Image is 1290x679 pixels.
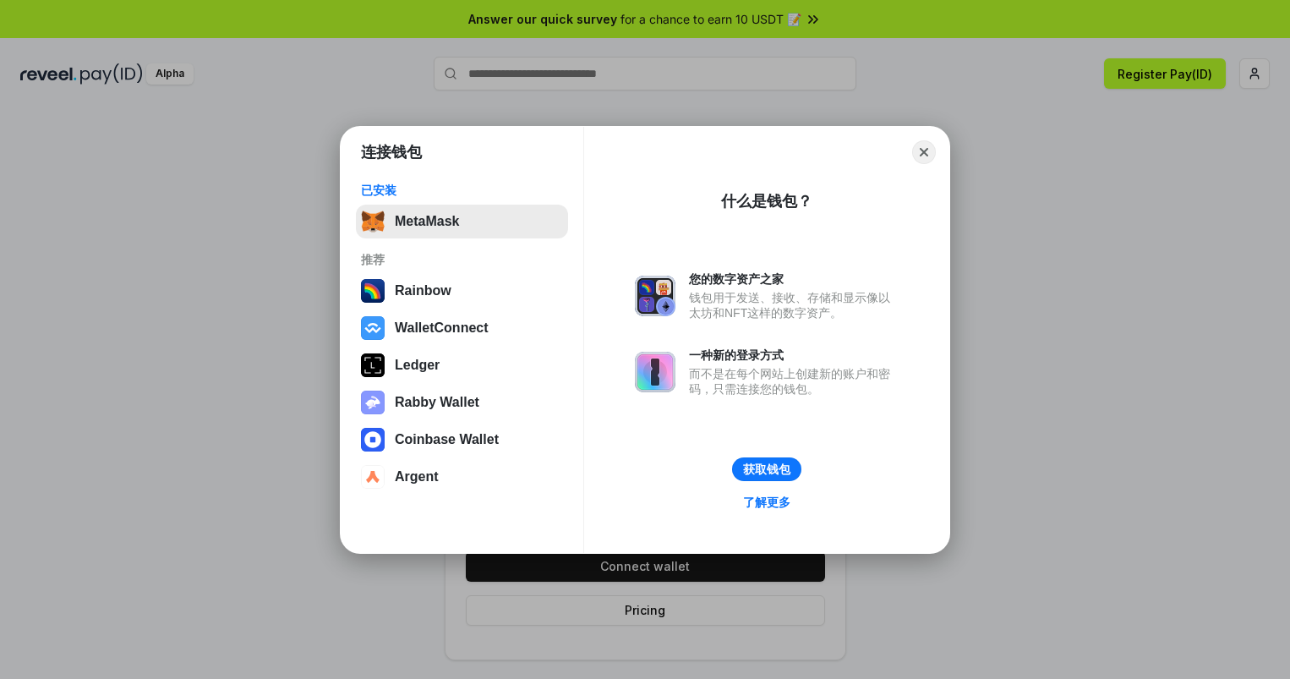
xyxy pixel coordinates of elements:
div: Argent [395,469,439,485]
div: WalletConnect [395,320,489,336]
div: 已安装 [361,183,563,198]
div: Coinbase Wallet [395,432,499,447]
img: svg+xml,%3Csvg%20xmlns%3D%22http%3A%2F%2Fwww.w3.org%2F2000%2Fsvg%22%20fill%3D%22none%22%20viewBox... [635,352,675,392]
button: Argent [356,460,568,494]
div: Rainbow [395,283,451,298]
img: svg+xml,%3Csvg%20xmlns%3D%22http%3A%2F%2Fwww.w3.org%2F2000%2Fsvg%22%20width%3D%2228%22%20height%3... [361,353,385,377]
button: Rabby Wallet [356,386,568,419]
img: svg+xml,%3Csvg%20xmlns%3D%22http%3A%2F%2Fwww.w3.org%2F2000%2Fsvg%22%20fill%3D%22none%22%20viewBox... [361,391,385,414]
img: svg+xml,%3Csvg%20width%3D%2228%22%20height%3D%2228%22%20viewBox%3D%220%200%2028%2028%22%20fill%3D... [361,316,385,340]
h1: 连接钱包 [361,142,422,162]
img: svg+xml,%3Csvg%20width%3D%2228%22%20height%3D%2228%22%20viewBox%3D%220%200%2028%2028%22%20fill%3D... [361,428,385,452]
div: MetaMask [395,214,459,229]
div: Rabby Wallet [395,395,479,410]
div: 推荐 [361,252,563,267]
div: 钱包用于发送、接收、存储和显示像以太坊和NFT这样的数字资产。 [689,290,899,320]
button: Ledger [356,348,568,382]
div: Ledger [395,358,440,373]
button: Close [912,140,936,164]
div: 您的数字资产之家 [689,271,899,287]
button: MetaMask [356,205,568,238]
div: 获取钱包 [743,462,790,477]
div: 了解更多 [743,495,790,510]
img: svg+xml,%3Csvg%20fill%3D%22none%22%20height%3D%2233%22%20viewBox%3D%220%200%2035%2033%22%20width%... [361,210,385,233]
div: 而不是在每个网站上创建新的账户和密码，只需连接您的钱包。 [689,366,899,397]
a: 了解更多 [733,491,801,513]
div: 一种新的登录方式 [689,348,899,363]
img: svg+xml,%3Csvg%20width%3D%22120%22%20height%3D%22120%22%20viewBox%3D%220%200%20120%20120%22%20fil... [361,279,385,303]
div: 什么是钱包？ [721,191,812,211]
button: Coinbase Wallet [356,423,568,457]
img: svg+xml,%3Csvg%20xmlns%3D%22http%3A%2F%2Fwww.w3.org%2F2000%2Fsvg%22%20fill%3D%22none%22%20viewBox... [635,276,675,316]
button: Rainbow [356,274,568,308]
img: svg+xml,%3Csvg%20width%3D%2228%22%20height%3D%2228%22%20viewBox%3D%220%200%2028%2028%22%20fill%3D... [361,465,385,489]
button: 获取钱包 [732,457,801,481]
button: WalletConnect [356,311,568,345]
